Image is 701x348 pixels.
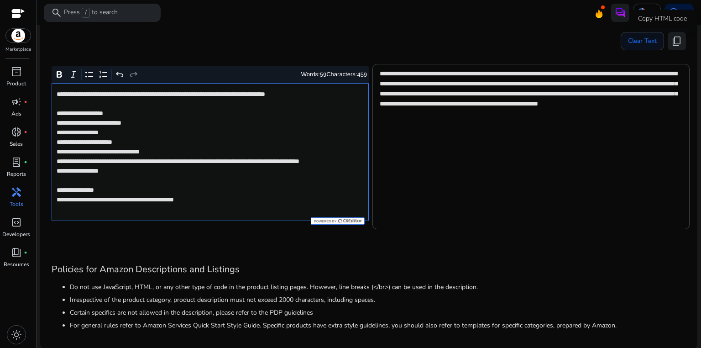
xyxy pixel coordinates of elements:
[11,217,22,228] span: code_blocks
[668,7,679,18] span: account_circle
[70,321,686,330] li: For general rules refer to Amazon Services Quick Start Style Guide. Specific products have extra ...
[6,29,31,42] img: amazon.svg
[11,110,21,118] p: Ads
[10,140,23,148] p: Sales
[2,230,30,238] p: Developers
[24,100,27,104] span: fiber_manual_record
[52,264,686,275] h3: Policies for Amazon Descriptions and Listings
[82,8,90,18] span: /
[6,79,26,88] p: Product
[679,7,690,18] span: keyboard_arrow_down
[11,127,22,137] span: donut_small
[11,247,22,258] span: book_4
[52,66,369,84] div: Editor toolbar
[10,200,23,208] p: Tools
[64,8,118,18] p: Press to search
[24,160,27,164] span: fiber_manual_record
[631,10,694,28] div: Copy HTML code
[70,295,686,305] li: Irrespective of the product category, product description must not exceed 2000 characters, includ...
[52,83,369,221] div: Rich Text Editor. Editing area: main. Press Alt+0 for help.
[637,8,646,17] img: us.svg
[11,187,22,198] span: handyman
[648,5,657,21] p: US
[70,282,686,292] li: Do not use JavaScript, HTML, or any other type of code in the product listing pages. However, lin...
[51,7,62,18] span: search
[357,71,367,78] label: 459
[7,170,26,178] p: Reports
[24,251,27,254] span: fiber_manual_record
[313,219,336,223] span: Powered by
[320,71,326,78] label: 59
[5,46,31,53] p: Marketplace
[24,130,27,134] span: fiber_manual_record
[70,308,686,317] li: Certain specifics are not allowed in the description, please refer to the PDP guidelines
[4,260,29,269] p: Resources
[668,32,686,50] button: content_copy
[671,36,682,47] span: content_copy
[11,96,22,107] span: campaign
[11,329,22,340] span: light_mode
[11,66,22,77] span: inventory_2
[628,32,657,50] span: Clear Text
[301,69,367,80] div: Words: Characters:
[621,32,664,50] button: Clear Text
[11,157,22,168] span: lab_profile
